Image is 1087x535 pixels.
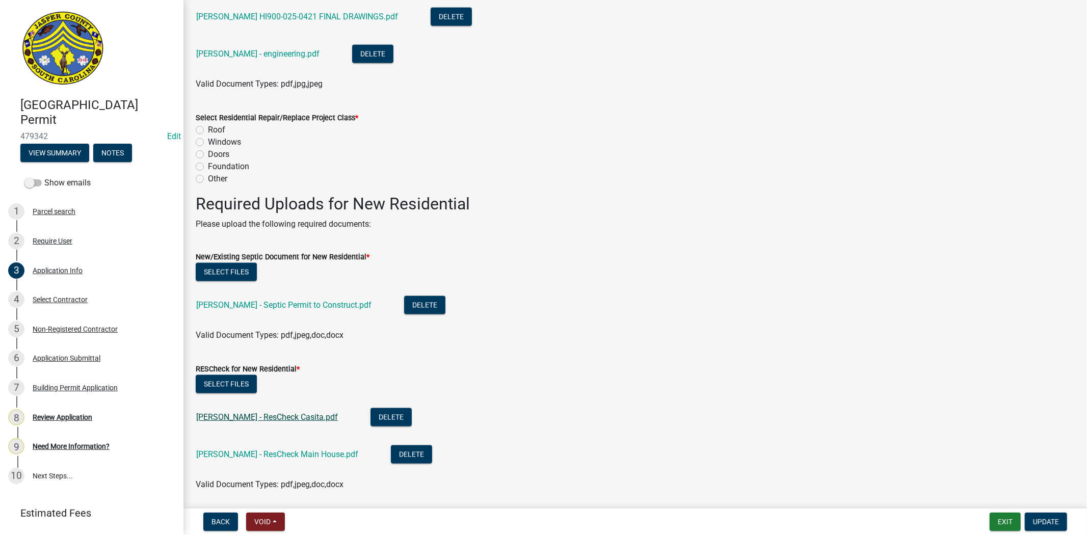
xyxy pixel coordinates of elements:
div: Application Info [33,267,83,274]
button: Delete [370,408,412,426]
h4: [GEOGRAPHIC_DATA] Permit [20,98,175,127]
label: Doors [208,148,229,160]
div: 4 [8,291,24,308]
button: Back [203,513,238,531]
a: [PERSON_NAME] - ResCheck Main House.pdf [196,449,358,459]
div: 1 [8,203,24,220]
span: Void [254,518,271,526]
wm-modal-confirm: Delete Document [391,450,432,460]
div: 3 [8,262,24,279]
img: Jasper County, South Carolina [20,11,105,87]
a: [PERSON_NAME] HI900-025-0421 FINAL DRAWINGS.pdf [196,12,398,21]
div: Select Contractor [33,296,88,303]
a: [PERSON_NAME] - Septic Permit to Construct.pdf [196,300,372,310]
span: Valid Document Types: pdf,jpeg,doc,docx [196,330,343,340]
div: 10 [8,468,24,484]
button: Notes [93,144,132,162]
button: Delete [404,296,445,314]
a: Edit [167,131,181,141]
button: Exit [990,513,1021,531]
button: Delete [431,8,472,26]
div: Non-Registered Contractor [33,326,118,333]
label: Roof [208,124,225,136]
label: RESCheck for New Residential [196,366,300,373]
wm-modal-confirm: Edit Application Number [167,131,181,141]
button: Select files [196,263,257,281]
div: 7 [8,380,24,396]
div: 6 [8,350,24,366]
div: Require User [33,237,72,245]
button: Update [1025,513,1067,531]
span: Valid Document Types: pdf,jpg,jpeg [196,79,323,89]
wm-modal-confirm: Delete Document [370,413,412,422]
div: Parcel search [33,208,75,215]
a: [PERSON_NAME] - ResCheck Casita.pdf [196,412,338,422]
label: Select Residential Repair/Replace Project Class [196,115,358,122]
wm-modal-confirm: Delete Document [352,50,393,60]
span: Update [1033,518,1059,526]
button: Delete [391,445,432,464]
a: [PERSON_NAME] - engineering.pdf [196,49,320,59]
div: Need More Information? [33,443,110,450]
div: Building Permit Application [33,384,118,391]
wm-modal-confirm: Delete Document [404,301,445,310]
wm-modal-confirm: Delete Document [431,13,472,22]
label: Other [208,173,227,185]
wm-modal-confirm: Summary [20,149,89,157]
div: Review Application [33,414,92,421]
div: 2 [8,233,24,249]
div: 8 [8,409,24,425]
button: Delete [352,45,393,63]
div: Application Submittal [33,355,100,362]
span: Valid Document Types: pdf,jpeg,doc,docx [196,479,343,489]
label: Show emails [24,177,91,189]
wm-modal-confirm: Notes [93,149,132,157]
h2: Required Uploads for New Residential [196,194,1075,213]
button: Void [246,513,285,531]
label: Foundation [208,160,249,173]
span: Back [211,518,230,526]
label: Windows [208,136,241,148]
button: View Summary [20,144,89,162]
button: Select files [196,375,257,393]
div: 9 [8,438,24,454]
span: 479342 [20,131,163,141]
p: Please upload the following required documents: [196,218,1075,230]
a: Estimated Fees [8,503,167,523]
label: New/Existing Septic Document for New Residential [196,254,369,261]
div: 5 [8,321,24,337]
